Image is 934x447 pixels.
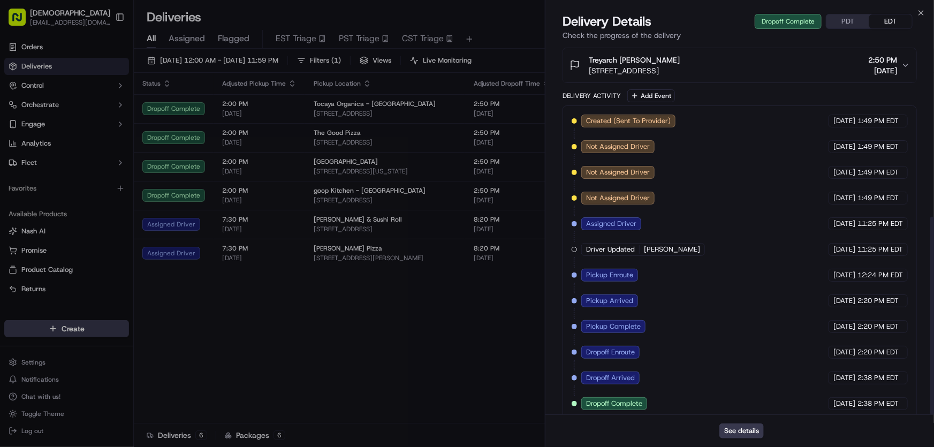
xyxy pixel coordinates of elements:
[857,373,899,383] span: 2:38 PM EDT
[586,168,650,177] span: Not Assigned Driver
[563,92,621,100] div: Delivery Activity
[563,13,651,30] span: Delivery Details
[857,270,903,280] span: 12:24 PM EDT
[644,245,700,254] span: [PERSON_NAME]
[586,399,642,408] span: Dropoff Complete
[586,219,636,229] span: Assigned Driver
[28,69,193,80] input: Got a question? Start typing here...
[586,193,650,203] span: Not Assigned Driver
[857,322,899,331] span: 2:20 PM EDT
[833,219,855,229] span: [DATE]
[586,116,671,126] span: Created (Sent To Provider)
[868,55,897,65] span: 2:50 PM
[36,102,176,113] div: Start new chat
[36,113,135,122] div: We're available if you need us!
[11,43,195,60] p: Welcome 👋
[586,322,641,331] span: Pickup Complete
[719,423,764,438] button: See details
[833,296,855,306] span: [DATE]
[586,373,635,383] span: Dropoff Arrived
[857,296,899,306] span: 2:20 PM EDT
[586,296,633,306] span: Pickup Arrived
[857,168,899,177] span: 1:49 PM EDT
[90,156,99,165] div: 💻
[833,399,855,408] span: [DATE]
[627,89,675,102] button: Add Event
[6,151,86,170] a: 📗Knowledge Base
[833,193,855,203] span: [DATE]
[586,245,635,254] span: Driver Updated
[182,105,195,118] button: Start new chat
[589,65,680,76] span: [STREET_ADDRESS]
[857,219,903,229] span: 11:25 PM EDT
[11,11,32,32] img: Nash
[11,156,19,165] div: 📗
[833,116,855,126] span: [DATE]
[833,142,855,151] span: [DATE]
[833,168,855,177] span: [DATE]
[868,65,897,76] span: [DATE]
[586,347,635,357] span: Dropoff Enroute
[11,102,30,122] img: 1736555255976-a54dd68f-1ca7-489b-9aae-adbdc363a1c4
[563,48,916,82] button: Treyarch [PERSON_NAME][STREET_ADDRESS]2:50 PM[DATE]
[826,14,869,28] button: PDT
[857,399,899,408] span: 2:38 PM EDT
[586,142,650,151] span: Not Assigned Driver
[869,14,912,28] button: EDT
[101,155,172,166] span: API Documentation
[833,373,855,383] span: [DATE]
[833,322,855,331] span: [DATE]
[589,55,680,65] span: Treyarch [PERSON_NAME]
[833,270,855,280] span: [DATE]
[857,347,899,357] span: 2:20 PM EDT
[107,181,130,190] span: Pylon
[86,151,176,170] a: 💻API Documentation
[833,347,855,357] span: [DATE]
[833,245,855,254] span: [DATE]
[75,181,130,190] a: Powered byPylon
[857,142,899,151] span: 1:49 PM EDT
[857,193,899,203] span: 1:49 PM EDT
[586,270,633,280] span: Pickup Enroute
[21,155,82,166] span: Knowledge Base
[563,30,917,41] p: Check the progress of the delivery
[857,245,903,254] span: 11:25 PM EDT
[857,116,899,126] span: 1:49 PM EDT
